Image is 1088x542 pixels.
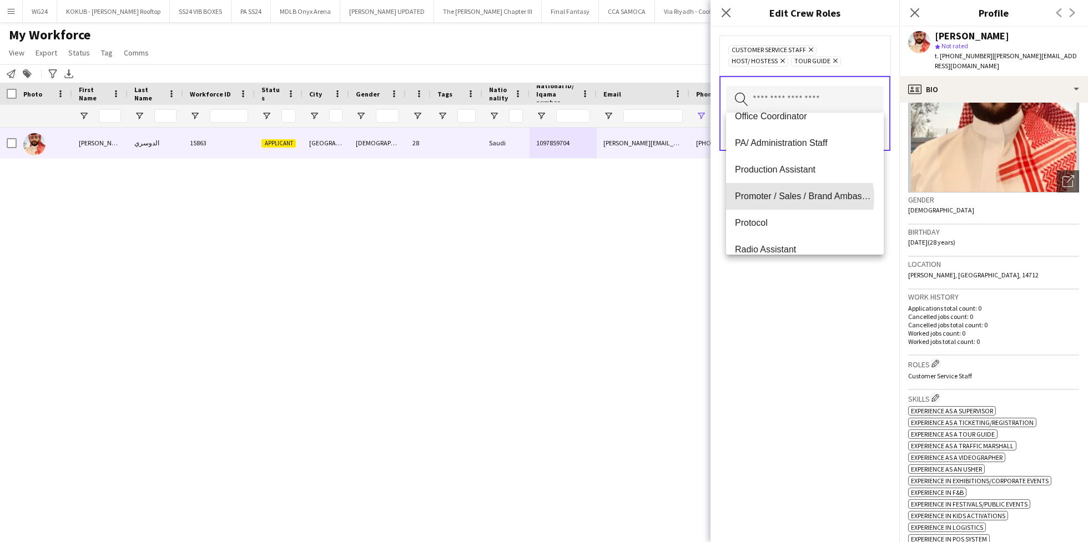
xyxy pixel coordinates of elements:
[911,442,1014,450] span: Experience as a Traffic Marshall
[376,109,399,123] input: Gender Filter Input
[271,1,340,22] button: MDLB Onyx Arena
[908,238,955,246] span: [DATE] (28 years)
[261,111,271,121] button: Open Filter Menu
[190,90,231,98] span: Workforce ID
[261,139,296,148] span: Applicant
[696,111,706,121] button: Open Filter Menu
[908,392,1079,404] h3: Skills
[281,109,296,123] input: Status Filter Input
[655,1,730,22] button: Via Riyadh - Cool Inc
[908,206,974,214] span: [DEMOGRAPHIC_DATA]
[134,111,144,121] button: Open Filter Menu
[309,111,319,121] button: Open Filter Menu
[908,259,1079,269] h3: Location
[9,48,24,58] span: View
[154,109,177,123] input: Last Name Filter Input
[4,67,18,80] app-action-btn: Notify workforce
[908,227,1079,237] h3: Birthday
[536,139,570,147] span: 1097859704
[23,1,57,22] button: WG24
[908,329,1079,337] p: Worked jobs count: 0
[457,109,476,123] input: Tags Filter Input
[309,90,322,98] span: City
[911,511,1005,520] span: Experience in Kids Activations
[97,45,117,60] a: Tag
[935,52,1077,70] span: | [PERSON_NAME][EMAIL_ADDRESS][DOMAIN_NAME]
[9,27,90,43] span: My Workforce
[732,46,806,55] span: Customer Service Staff
[935,52,993,60] span: t. [PHONE_NUMBER]
[735,138,875,148] span: PA/ Administration Staff
[124,48,149,58] span: Comms
[68,48,90,58] span: Status
[908,304,1079,312] p: Applications total count: 0
[210,109,248,123] input: Workforce ID Filter Input
[536,82,577,107] span: National ID/ Iqama number
[134,85,163,102] span: Last Name
[1057,170,1079,193] div: Open photos pop-in
[911,523,983,531] span: Experience in Logistics
[356,90,380,98] span: Gender
[489,111,499,121] button: Open Filter Menu
[79,85,108,102] span: First Name
[597,128,689,158] div: [PERSON_NAME][EMAIL_ADDRESS][DOMAIN_NAME]
[170,1,231,22] button: SS24 VIB BOXES
[623,109,683,123] input: Email Filter Input
[908,372,972,380] span: Customer Service Staff
[908,292,1079,302] h3: Work history
[911,488,964,497] span: Experience in F&B
[911,453,1003,462] span: Experience as a Videographer
[911,465,982,473] span: Experience as an Usher
[406,128,431,158] div: 28
[542,1,599,22] button: Final Fantasy
[482,128,530,158] div: Saudi
[735,111,875,121] span: Office Coordinator
[101,48,113,58] span: Tag
[62,67,75,80] app-action-btn: Export XLSX
[908,26,1079,193] img: Crew avatar or photo
[489,85,510,102] span: Nationality
[908,321,1079,329] p: Cancelled jobs total count: 0
[31,45,62,60] a: Export
[735,191,875,201] span: Promoter / Sales / Brand Ambassador
[899,76,1088,103] div: Bio
[46,67,59,80] app-action-btn: Advanced filters
[556,109,590,123] input: National ID/ Iqama number Filter Input
[735,217,875,228] span: Protocol
[732,57,778,66] span: Host/ Hostess
[696,90,716,98] span: Phone
[356,111,366,121] button: Open Filter Menu
[303,128,349,158] div: [GEOGRAPHIC_DATA]
[935,31,1009,41] div: [PERSON_NAME]
[119,45,153,60] a: Comms
[509,109,523,123] input: Nationality Filter Input
[329,109,342,123] input: City Filter Input
[79,111,89,121] button: Open Filter Menu
[911,418,1034,427] span: Experience as a Ticketing/Registration
[911,477,1049,485] span: Experience in Exhibitions/Corporate Events
[735,164,875,175] span: Production Assistant
[603,90,621,98] span: Email
[941,42,968,50] span: Not rated
[23,133,46,155] img: Abdullah Jazaa AL Thafar الدوسري
[437,90,452,98] span: Tags
[911,500,1027,508] span: Experience in Festivals/Public Events
[340,1,434,22] button: [PERSON_NAME] UPDATED
[689,128,832,158] div: [PHONE_NUMBER]
[735,244,875,255] span: Radio Assistant
[908,271,1039,279] span: [PERSON_NAME], [GEOGRAPHIC_DATA], 14712
[183,128,255,158] div: 15863
[911,430,995,438] span: Experience as a Tour Guide
[21,67,34,80] app-action-btn: Add to tag
[711,6,899,20] h3: Edit Crew Roles
[231,1,271,22] button: PA SS24
[908,358,1079,369] h3: Roles
[437,111,447,121] button: Open Filter Menu
[794,57,830,66] span: Tour Guide
[899,6,1088,20] h3: Profile
[536,111,546,121] button: Open Filter Menu
[434,1,542,22] button: The [PERSON_NAME] Chapter III
[72,128,128,158] div: [PERSON_NAME]
[23,90,42,98] span: Photo
[908,337,1079,346] p: Worked jobs total count: 0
